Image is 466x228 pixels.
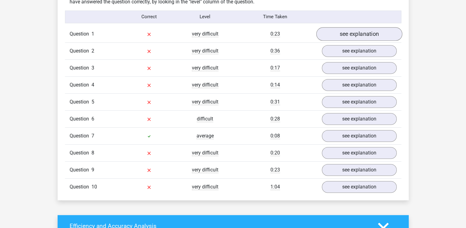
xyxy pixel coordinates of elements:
[91,184,97,190] span: 10
[322,45,397,57] a: see explanation
[91,133,94,139] span: 7
[270,65,280,71] span: 0:17
[192,184,218,190] span: very difficult
[192,48,218,54] span: very difficult
[270,167,280,173] span: 0:23
[322,130,397,142] a: see explanation
[192,167,218,173] span: very difficult
[322,79,397,91] a: see explanation
[91,82,94,88] span: 4
[70,30,91,38] span: Question
[91,167,94,173] span: 9
[322,164,397,176] a: see explanation
[70,64,91,72] span: Question
[322,113,397,125] a: see explanation
[192,31,218,37] span: very difficult
[270,150,280,156] span: 0:20
[70,183,91,191] span: Question
[197,116,213,122] span: difficult
[70,149,91,157] span: Question
[322,96,397,108] a: see explanation
[233,13,317,20] div: Time Taken
[91,65,94,71] span: 3
[192,150,218,156] span: very difficult
[91,48,94,54] span: 2
[270,48,280,54] span: 0:36
[91,99,94,105] span: 5
[91,116,94,122] span: 6
[91,150,94,156] span: 8
[70,47,91,55] span: Question
[91,31,94,37] span: 1
[322,147,397,159] a: see explanation
[70,115,91,123] span: Question
[70,81,91,89] span: Question
[70,98,91,106] span: Question
[70,166,91,174] span: Question
[322,62,397,74] a: see explanation
[270,31,280,37] span: 0:23
[322,181,397,193] a: see explanation
[192,82,218,88] span: very difficult
[192,99,218,105] span: very difficult
[121,13,177,20] div: Correct
[270,82,280,88] span: 0:14
[270,99,280,105] span: 0:31
[192,65,218,71] span: very difficult
[270,184,280,190] span: 1:04
[197,133,214,139] span: average
[177,13,233,20] div: Level
[316,27,402,41] a: see explanation
[70,132,91,140] span: Question
[270,133,280,139] span: 0:08
[270,116,280,122] span: 0:28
